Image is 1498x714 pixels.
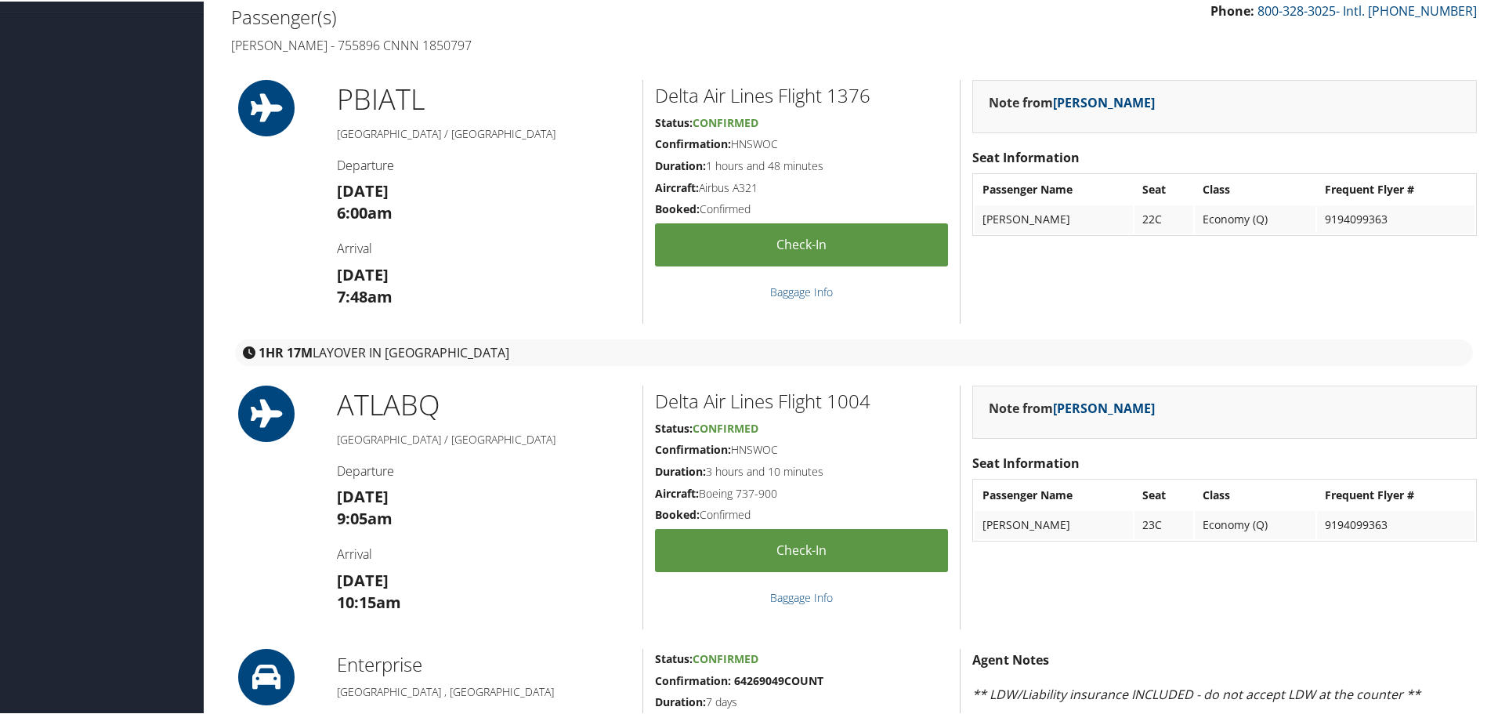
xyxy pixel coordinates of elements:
[655,693,706,708] strong: Duration:
[1195,509,1315,538] td: Economy (Q)
[655,135,731,150] strong: Confirmation:
[1134,509,1193,538] td: 23C
[1317,174,1474,202] th: Frequent Flyer #
[770,589,833,603] a: Baggage Info
[655,81,948,107] h2: Delta Air Lines Flight 1376
[231,35,842,53] h4: [PERSON_NAME] - 755896 CNNN 1850797
[972,684,1420,701] em: ** LDW/Liability insurance INCLUDED - do not accept LDW at the counter **
[1257,1,1477,18] a: 800-328-3025- Intl. [PHONE_NUMBER]
[655,114,693,129] strong: Status:
[337,544,631,561] h4: Arrival
[1210,1,1254,18] strong: Phone:
[655,200,700,215] strong: Booked:
[337,506,393,527] strong: 9:05am
[975,174,1133,202] th: Passenger Name
[1053,398,1155,415] a: [PERSON_NAME]
[655,157,706,172] strong: Duration:
[770,283,833,298] a: Baggage Info
[655,179,948,194] h5: Airbus A321
[655,462,948,478] h5: 3 hours and 10 minutes
[655,222,948,265] a: Check-in
[655,386,948,413] h2: Delta Air Lines Flight 1004
[337,384,631,423] h1: ATL ABQ
[655,693,948,709] h5: 7 days
[693,650,758,665] span: Confirmed
[655,179,699,194] strong: Aircraft:
[1134,480,1193,508] th: Seat
[235,338,1473,364] div: layover in [GEOGRAPHIC_DATA]
[337,683,631,698] h5: [GEOGRAPHIC_DATA] , [GEOGRAPHIC_DATA]
[337,179,389,200] strong: [DATE]
[655,484,699,499] strong: Aircraft:
[1195,174,1315,202] th: Class
[655,527,948,571] a: Check-in
[1134,174,1193,202] th: Seat
[989,398,1155,415] strong: Note from
[1195,480,1315,508] th: Class
[693,419,758,434] span: Confirmed
[972,147,1080,165] strong: Seat Information
[975,480,1133,508] th: Passenger Name
[337,78,631,118] h1: PBI ATL
[1317,480,1474,508] th: Frequent Flyer #
[655,506,948,521] h5: Confirmed
[655,440,731,455] strong: Confirmation:
[259,343,313,360] strong: 1HR 17M
[975,509,1133,538] td: [PERSON_NAME]
[337,238,631,256] h4: Arrival
[655,672,823,687] strong: Confirmation: 64269049COUNT
[655,157,948,172] h5: 1 hours and 48 minutes
[337,201,393,222] strong: 6:00am
[1053,92,1155,110] a: [PERSON_NAME]
[1195,204,1315,232] td: Economy (Q)
[655,484,948,500] h5: Boeing 737-900
[655,419,693,434] strong: Status:
[231,2,842,29] h2: Passenger(s)
[989,92,1155,110] strong: Note from
[337,155,631,172] h4: Departure
[655,135,948,150] h5: HNSWOC
[337,430,631,446] h5: [GEOGRAPHIC_DATA] / [GEOGRAPHIC_DATA]
[1134,204,1193,232] td: 22C
[337,590,401,611] strong: 10:15am
[655,506,700,520] strong: Booked:
[693,114,758,129] span: Confirmed
[337,484,389,506] strong: [DATE]
[655,200,948,216] h5: Confirmed
[972,453,1080,470] strong: Seat Information
[655,462,706,477] strong: Duration:
[1317,204,1474,232] td: 9194099363
[655,440,948,456] h5: HNSWOC
[337,568,389,589] strong: [DATE]
[337,285,393,306] strong: 7:48am
[337,125,631,140] h5: [GEOGRAPHIC_DATA] / [GEOGRAPHIC_DATA]
[972,650,1049,667] strong: Agent Notes
[337,650,631,676] h2: Enterprise
[655,650,693,665] strong: Status:
[975,204,1133,232] td: [PERSON_NAME]
[337,263,389,284] strong: [DATE]
[1317,509,1474,538] td: 9194099363
[337,461,631,478] h4: Departure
